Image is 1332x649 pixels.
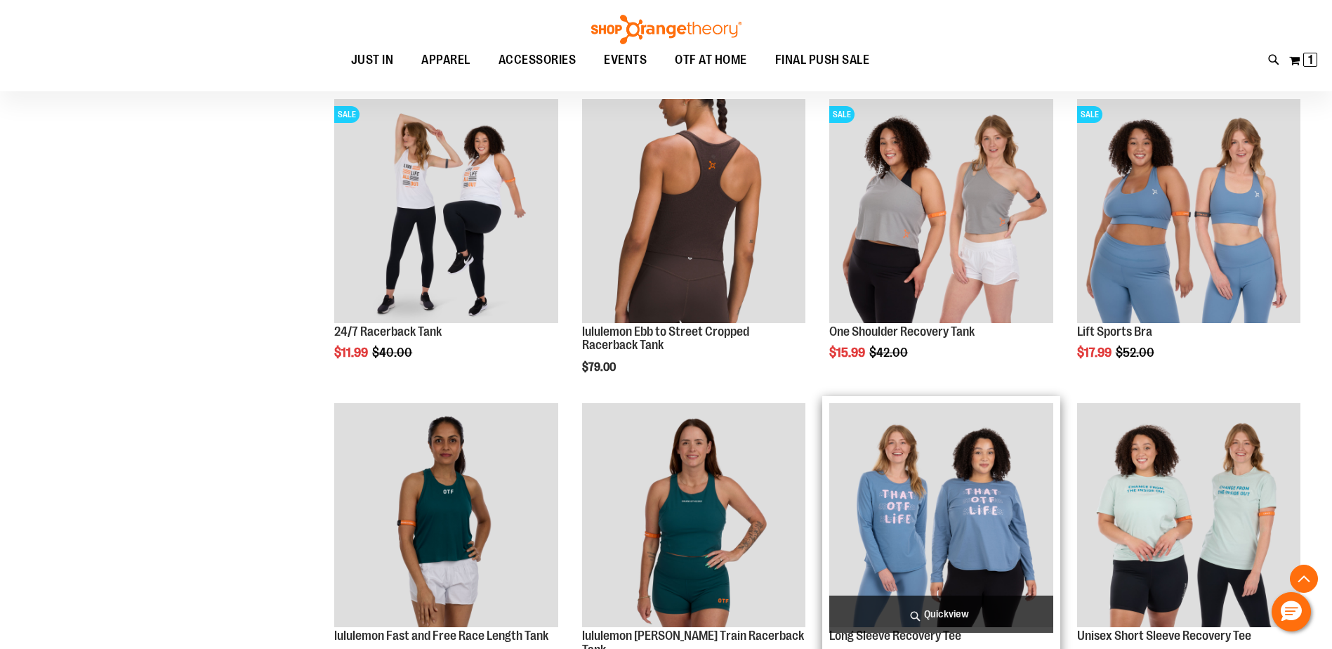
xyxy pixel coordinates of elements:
img: OTF lululemon Womens Ebb to Street Cropped Racerback Tank Brown [582,99,805,322]
span: FINAL PUSH SALE [775,44,870,76]
a: 24/7 Racerback Tank [334,324,442,339]
a: Lift Sports Bra [1077,324,1152,339]
a: APPAREL [407,44,484,76]
a: OTF lululemon Womens Ebb to Street Cropped Racerback Tank Brown [582,99,805,324]
div: product [822,92,1060,395]
span: JUST IN [351,44,394,76]
img: Main of 2024 AUGUST Unisex Short Sleeve Recovery Tee [1077,403,1300,627]
a: One Shoulder Recovery Tank [829,324,975,339]
span: $79.00 [582,361,618,374]
a: Main of 2024 Covention Lift Sports BraSALE [1077,99,1300,324]
a: Long Sleeve Recovery Tee [829,629,961,643]
img: Main view of 2024 August lululemon Fast and Free Race Length Tank [334,403,558,627]
span: EVENTS [604,44,647,76]
a: Main of 2024 AUGUST Long Sleeve Recovery Tee [829,403,1053,629]
a: FINAL PUSH SALE [761,44,884,77]
a: JUST IN [337,44,408,77]
button: Back To Top [1290,565,1318,593]
a: OTF AT HOME [661,44,761,77]
a: ACCESSORIES [484,44,591,77]
div: product [1070,92,1307,395]
a: Main of 2024 AUGUST Unisex Short Sleeve Recovery Tee [1077,403,1300,629]
span: SALE [1077,106,1102,123]
img: Main of 2024 AUGUST Long Sleeve Recovery Tee [829,403,1053,627]
div: product [575,92,812,409]
span: APPAREL [421,44,470,76]
img: Shop Orangetheory [589,15,744,44]
a: lululemon Ebb to Street Cropped Racerback Tank [582,324,749,353]
span: SALE [829,106,855,123]
span: $52.00 [1116,346,1156,360]
span: $42.00 [869,346,910,360]
span: $17.99 [1077,346,1114,360]
img: Main view of One Shoulder Recovery Tank [829,99,1053,322]
a: lululemon Wunder Train Racerback Tank [582,403,805,629]
span: $40.00 [372,346,414,360]
a: 24/7 Racerback TankSALE [334,99,558,324]
img: 24/7 Racerback Tank [334,99,558,322]
a: EVENTS [590,44,661,77]
a: lululemon Fast and Free Race Length Tank [334,629,548,643]
span: 1 [1308,53,1313,67]
a: Quickview [829,596,1053,633]
div: product [327,92,565,395]
img: Main of 2024 Covention Lift Sports Bra [1077,99,1300,322]
a: Main view of One Shoulder Recovery TankSALE [829,99,1053,324]
span: ACCESSORIES [499,44,576,76]
button: Hello, have a question? Let’s chat. [1272,592,1311,631]
span: SALE [334,106,360,123]
span: $15.99 [829,346,867,360]
img: lululemon Wunder Train Racerback Tank [582,403,805,627]
a: Unisex Short Sleeve Recovery Tee [1077,629,1251,643]
a: Main view of 2024 August lululemon Fast and Free Race Length Tank [334,403,558,629]
span: OTF AT HOME [675,44,747,76]
span: $11.99 [334,346,370,360]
